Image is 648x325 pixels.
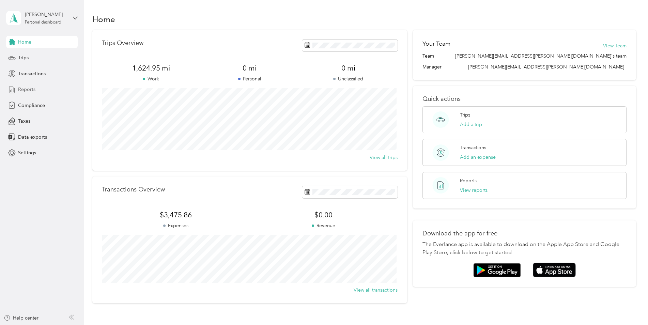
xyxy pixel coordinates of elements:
span: Manager [422,63,442,71]
span: 1,624.95 mi [102,63,200,73]
span: [PERSON_NAME][EMAIL_ADDRESS][PERSON_NAME][DOMAIN_NAME]'s team [455,52,627,60]
p: Revenue [250,222,398,229]
span: Reports [18,86,35,93]
span: [PERSON_NAME][EMAIL_ADDRESS][PERSON_NAME][DOMAIN_NAME] [468,64,624,70]
p: Reports [460,177,477,184]
p: Trips Overview [102,40,143,47]
p: Trips [460,111,470,119]
span: Taxes [18,118,30,125]
span: Trips [18,54,29,61]
span: Transactions [18,70,46,77]
span: $0.00 [250,210,398,220]
span: Home [18,38,31,46]
div: Personal dashboard [25,20,61,25]
span: Compliance [18,102,45,109]
h2: Your Team [422,40,450,48]
p: Quick actions [422,95,627,103]
button: View all trips [370,154,398,161]
p: Work [102,75,200,82]
button: Add an expense [460,154,496,161]
button: Add a trip [460,121,482,128]
p: Transactions Overview [102,186,165,193]
div: [PERSON_NAME] [25,11,67,18]
h1: Home [92,16,115,23]
span: Settings [18,149,36,156]
p: Transactions [460,144,486,151]
p: Download the app for free [422,230,627,237]
span: 0 mi [200,63,299,73]
img: App store [533,263,576,277]
p: The Everlance app is available to download on the Apple App Store and Google Play Store, click be... [422,241,627,257]
p: Unclassified [299,75,398,82]
p: Expenses [102,222,250,229]
button: View Team [603,42,627,49]
span: $3,475.86 [102,210,250,220]
button: View all transactions [354,287,398,294]
button: View reports [460,187,488,194]
span: Data exports [18,134,47,141]
span: 0 mi [299,63,398,73]
p: Personal [200,75,299,82]
button: Help center [4,314,38,322]
img: Google play [473,263,521,277]
iframe: Everlance-gr Chat Button Frame [610,287,648,325]
span: Team [422,52,434,60]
